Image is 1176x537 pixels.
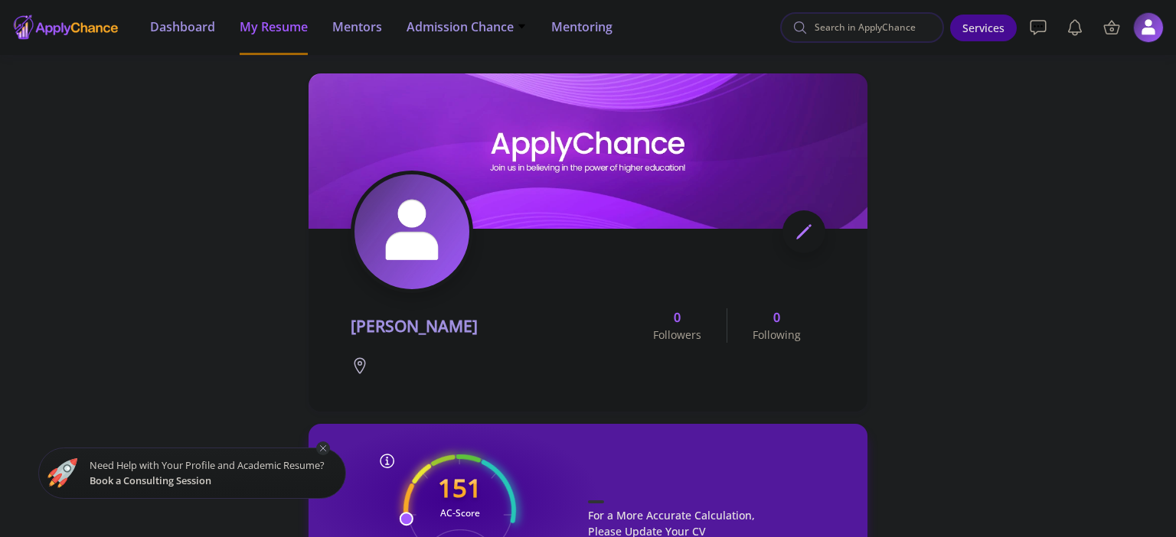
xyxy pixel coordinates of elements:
span: Mentoring [551,18,612,36]
small: Need Help with Your Profile and Academic Resume? [90,458,337,487]
span: Dashboard [150,18,215,36]
img: ac-market [47,458,77,488]
span: Admission Chance [407,18,527,36]
text: 151 [438,470,482,505]
text: AC-Score [440,506,480,519]
b: 0 [773,308,780,327]
input: Search in ApplyChance [780,12,944,43]
span: [PERSON_NAME] [351,314,478,339]
span: Followers [653,327,701,343]
span: My Resume [240,18,308,36]
span: Mentors [332,18,382,36]
span: Following [753,327,801,343]
b: 0 [674,308,681,327]
a: Services [950,15,1017,41]
span: Book a Consulting Session [90,474,211,487]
